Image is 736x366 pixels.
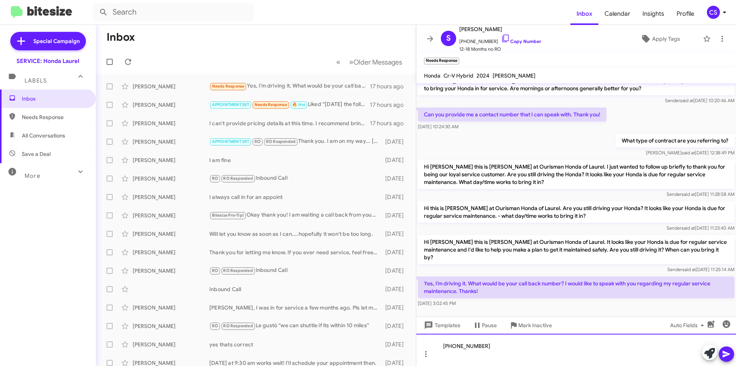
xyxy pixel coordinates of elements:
div: [PERSON_NAME] [133,341,209,348]
span: RO [255,139,261,144]
span: [PERSON_NAME] [DATE] 12:38:49 PM [646,150,734,156]
span: Bitesize Pro-Tip! [212,213,244,218]
div: [PERSON_NAME] [133,101,209,109]
span: Needs Response [212,84,245,89]
div: [PERSON_NAME] [133,267,209,275]
span: RO [212,323,218,328]
span: « [336,57,340,67]
input: Search [93,3,254,22]
div: [DATE] [381,267,410,275]
span: Templates [422,318,460,332]
div: Yes, I’m driving it. What would be your call back number? I would like to speak with you regardin... [209,82,370,91]
button: Auto Fields [664,318,713,332]
div: Le gustó “we can shuttle if its within 10 miles” [209,321,381,330]
span: [DATE] 10:24:30 AM [418,124,458,129]
div: Liked “[DATE] the following week at 8:30 AM works perfectly! I've booked your appointment. Lookin... [209,100,370,109]
div: [PERSON_NAME] [133,322,209,330]
p: Hi [PERSON_NAME] this is [PERSON_NAME] at Ourisman Honda of Laurel. Just wanted to follow up to h... [418,74,734,95]
span: Apply Tags [652,32,680,46]
span: said at [682,191,695,197]
span: Labels [25,77,47,84]
div: [DATE] [381,322,410,330]
div: [DATE] [381,341,410,348]
span: Sender [DATE] 10:20:46 AM [665,98,734,103]
span: 2024 [476,72,490,79]
span: Honda [424,72,440,79]
span: Profile [670,3,700,25]
div: [PERSON_NAME] [133,138,209,146]
span: RO Responded [223,176,253,181]
button: CS [700,6,728,19]
div: I can't provide pricing details at this time. I recommend bringing your vehicle in for an inspect... [209,119,370,127]
div: [PERSON_NAME] [133,119,209,127]
span: APPOINTMENT SET [212,102,250,107]
div: [PHONE_NUMBER] [416,334,736,366]
span: Older Messages [353,58,402,66]
span: Auto Fields [670,318,707,332]
p: Hi [PERSON_NAME] this is [PERSON_NAME] at Ourisman Honda of Laurel. I just wanted to follow up br... [418,160,734,189]
span: Mark Inactive [518,318,552,332]
div: [DATE] [381,285,410,293]
button: Next [345,54,407,70]
span: Sender [DATE] 11:28:58 AM [667,191,734,197]
div: [DATE] [381,212,410,219]
button: Apply Tags [621,32,699,46]
span: Save a Deal [22,150,51,158]
small: Needs Response [424,58,459,65]
div: [PERSON_NAME] [133,304,209,311]
div: [DATE] [381,156,410,164]
span: RO Responded [223,268,253,273]
div: [PERSON_NAME] [133,175,209,182]
p: Hi [PERSON_NAME] this is [PERSON_NAME] at Ourisman Honda of Laurel. It looks like your Honda is d... [418,235,734,264]
div: Thank you. I am on my way... [PERSON_NAME] [209,137,381,146]
a: Inbox [570,3,598,25]
div: [PERSON_NAME] [133,248,209,256]
nav: Page navigation example [332,54,407,70]
a: Insights [636,3,670,25]
button: Previous [332,54,345,70]
div: [DATE] [381,304,410,311]
span: Needs Response [255,102,287,107]
div: Inbound Call [209,266,381,275]
span: [PERSON_NAME] [493,72,536,79]
a: Copy Number [501,38,541,44]
span: Sender [DATE] 11:25:14 AM [667,267,734,272]
div: [PERSON_NAME] [133,83,209,90]
span: [PERSON_NAME] [459,25,541,34]
div: [PERSON_NAME] [133,156,209,164]
h1: Inbox [107,31,135,43]
span: RO Responded [266,139,296,144]
span: 12-18 Months no RO [459,45,541,53]
p: Can you provide me a contact number that I can speak with. Thank you! [418,108,606,121]
p: Yes, I’m driving it. What would be your call back number? I would like to speak with you regardin... [418,277,734,298]
div: [DATE] [381,230,410,238]
div: yes thats correct [209,341,381,348]
button: Templates [416,318,467,332]
span: [DATE] 3:02:45 PM [418,300,456,306]
div: [DATE] [381,248,410,256]
div: 17 hours ago [370,83,410,90]
span: Sender [DATE] 11:23:40 AM [667,225,734,231]
div: [DATE] [381,175,410,182]
div: Inbound Call [209,174,381,183]
div: [DATE] [381,193,410,201]
div: [PERSON_NAME] [133,193,209,201]
span: Inbox [22,95,87,103]
span: said at [682,225,695,231]
button: Pause [467,318,503,332]
div: [PERSON_NAME], I was in for service a few months ago. Pls let me know what type of service I need... [209,304,381,311]
span: Cr-V Hybrid [444,72,473,79]
div: Inbound Call [209,285,381,293]
span: RO [212,268,218,273]
span: said at [682,267,696,272]
div: 17 hours ago [370,101,410,109]
div: [DATE] [381,138,410,146]
div: [PERSON_NAME] [133,230,209,238]
span: S [446,32,451,45]
span: RO [212,176,218,181]
span: Special Campaign [33,37,80,45]
div: Will let you know as soon as I can....hopefully it won't be too long. [209,230,381,238]
span: » [349,57,353,67]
